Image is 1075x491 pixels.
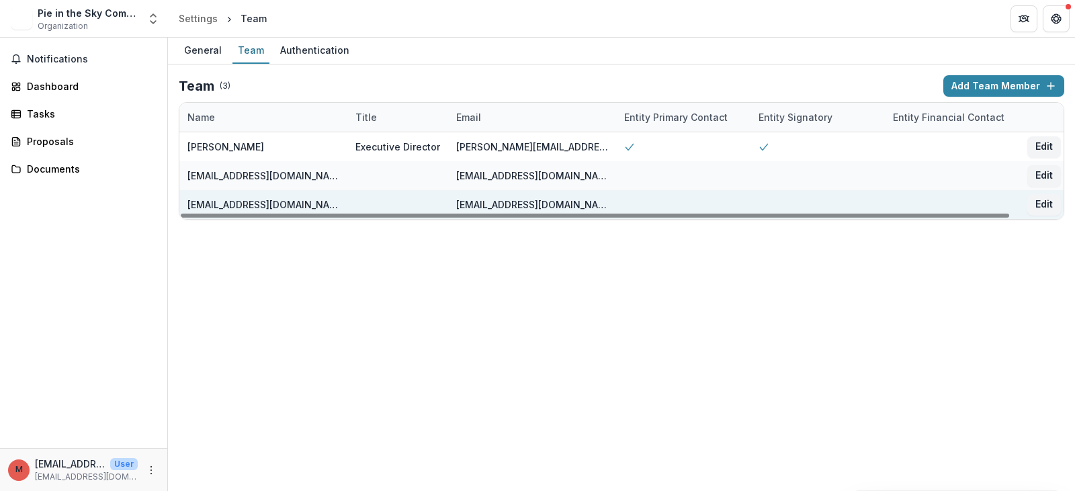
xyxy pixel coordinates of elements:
div: Entity Financial Contact [885,103,1019,132]
button: Edit [1027,194,1061,216]
div: Entity Signatory [750,110,841,124]
div: Executive Director [355,140,440,154]
nav: breadcrumb [173,9,272,28]
div: Entity Primary Contact [616,103,750,132]
a: Authentication [275,38,355,64]
div: Entity Signatory [750,103,885,132]
div: melissa1965@gmail.com [15,465,23,474]
a: General [179,38,227,64]
span: Organization [38,20,88,32]
div: Name [179,103,347,132]
p: [EMAIL_ADDRESS][DOMAIN_NAME] [35,471,138,483]
h2: Team [179,78,214,94]
button: Open entity switcher [144,5,163,32]
div: Entity Financial Contact [885,110,1013,124]
div: Entity Primary Contact [616,110,736,124]
div: Tasks [27,107,151,121]
p: [EMAIL_ADDRESS][DOMAIN_NAME] [35,457,105,471]
div: [EMAIL_ADDRESS][DOMAIN_NAME] [456,169,608,183]
a: Team [232,38,269,64]
button: Edit [1027,136,1061,158]
div: [PERSON_NAME][EMAIL_ADDRESS][DOMAIN_NAME] [456,140,608,154]
div: General [179,40,227,60]
span: Notifications [27,54,157,65]
button: Edit [1027,165,1061,187]
div: [EMAIL_ADDRESS][DOMAIN_NAME] [187,169,339,183]
p: ( 3 ) [220,80,230,92]
p: User [110,458,138,470]
div: [EMAIL_ADDRESS][DOMAIN_NAME] [187,197,339,212]
button: Get Help [1043,5,1070,32]
div: Settings [179,11,218,26]
button: More [143,462,159,478]
button: Add Team Member [943,75,1064,97]
div: Title [347,103,448,132]
img: Pie in the Sky Community Alliance [11,8,32,30]
div: Title [347,110,385,124]
a: Tasks [5,103,162,125]
div: Authentication [275,40,355,60]
div: Email [448,103,616,132]
div: Email [448,110,489,124]
a: Dashboard [5,75,162,97]
a: Proposals [5,130,162,152]
a: Documents [5,158,162,180]
a: Settings [173,9,223,28]
div: Pie in the Sky Community Alliance [38,6,138,20]
div: Dashboard [27,79,151,93]
div: [EMAIL_ADDRESS][DOMAIN_NAME] [456,197,608,212]
div: Proposals [27,134,151,148]
div: [PERSON_NAME] [187,140,264,154]
div: Name [179,110,223,124]
div: Documents [27,162,151,176]
div: Team [241,11,267,26]
div: Team [232,40,269,60]
button: Notifications [5,48,162,70]
button: Partners [1010,5,1037,32]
